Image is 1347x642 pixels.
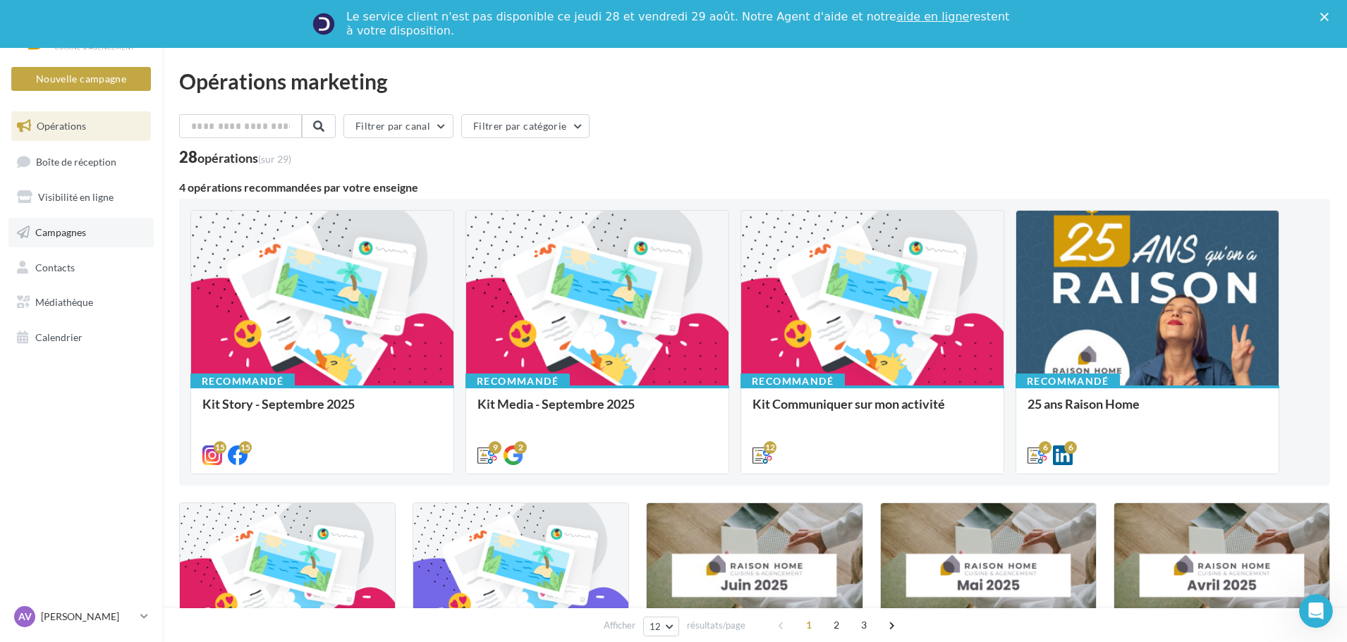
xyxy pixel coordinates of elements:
a: Calendrier [8,323,154,352]
button: Filtrer par canal [343,114,453,138]
div: 6 [1064,441,1077,454]
div: Le service client n'est pas disponible ce jeudi 28 et vendredi 29 août. Notre Agent d'aide et not... [346,10,1012,38]
div: 6 [1039,441,1052,454]
span: Visibilité en ligne [38,191,114,203]
span: Campagnes [35,226,86,238]
span: 2 [825,614,848,636]
a: Contacts [8,253,154,283]
div: Fermer [1320,13,1334,21]
span: (sur 29) [258,153,291,165]
button: Filtrer par catégorie [461,114,590,138]
button: Nouvelle campagne [11,67,151,91]
div: 28 [179,149,291,165]
div: Recommandé [1016,374,1120,389]
span: AV [18,610,32,624]
span: 12 [650,621,662,632]
a: Opérations [8,111,154,141]
span: Médiathèque [35,296,93,308]
a: Campagnes [8,218,154,247]
a: aide en ligne [896,10,969,23]
div: Opérations marketing [179,70,1330,92]
span: Kit Communiquer sur mon activité [752,396,945,412]
span: 1 [798,614,820,636]
span: résultats/page [687,619,745,632]
a: Boîte de réception [8,147,154,177]
p: [PERSON_NAME] [41,610,135,624]
button: 12 [643,617,679,636]
div: Recommandé [465,374,570,389]
span: Calendrier [35,331,83,343]
div: Recommandé [190,374,295,389]
span: Kit Media - Septembre 2025 [477,396,635,412]
div: 4 opérations recommandées par votre enseigne [179,182,1330,193]
div: 15 [239,441,252,454]
div: Recommandé [740,374,845,389]
a: AV [PERSON_NAME] [11,603,151,630]
span: 3 [853,614,875,636]
div: 2 [514,441,527,454]
iframe: Intercom live chat [1299,594,1333,628]
span: Afficher [604,619,635,632]
span: Contacts [35,261,75,273]
div: opérations [197,152,291,164]
span: Boîte de réception [36,155,116,167]
span: Kit Story - Septembre 2025 [202,396,355,412]
img: Profile image for Service-Client [312,13,335,35]
a: Visibilité en ligne [8,183,154,212]
span: 25 ans Raison Home [1028,396,1140,412]
div: 12 [764,441,776,454]
div: 9 [489,441,501,454]
a: Médiathèque [8,288,154,317]
span: Opérations [37,120,86,132]
div: 15 [214,441,226,454]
